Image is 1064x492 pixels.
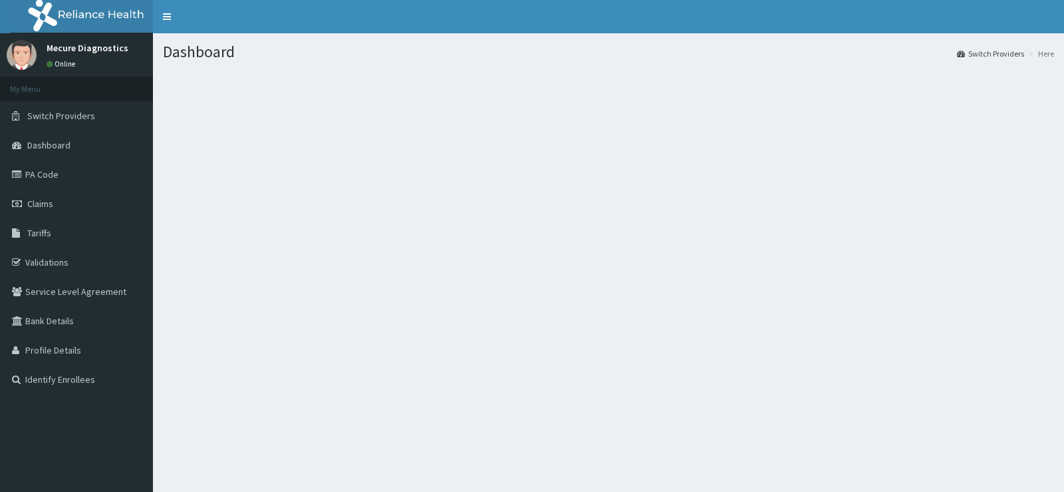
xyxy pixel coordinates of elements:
[47,43,128,53] p: Mecure Diagnostics
[957,48,1024,59] a: Switch Providers
[7,40,37,70] img: User Image
[27,198,53,210] span: Claims
[27,139,70,151] span: Dashboard
[163,43,1054,61] h1: Dashboard
[47,59,78,69] a: Online
[27,227,51,239] span: Tariffs
[1025,48,1054,59] li: Here
[27,110,95,122] span: Switch Providers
